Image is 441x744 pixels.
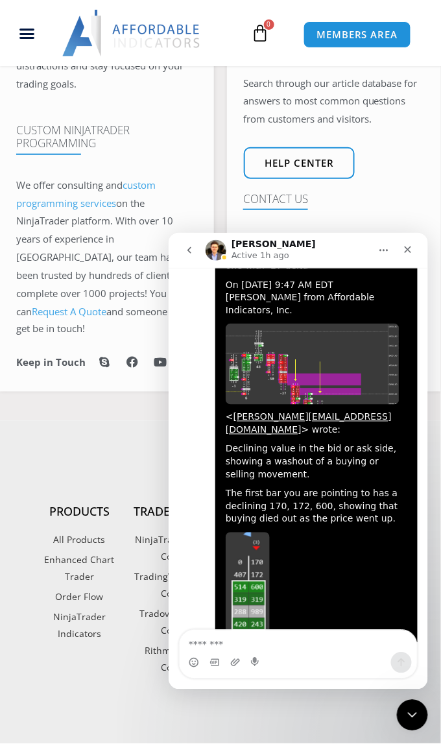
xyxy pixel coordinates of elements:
[56,589,104,606] span: Order Flow
[243,232,425,304] p: The best way to can reach our is through the the help icon in the lower right-hand corner on any ...
[32,609,126,643] a: NinjaTrader Indicators
[57,178,239,204] div: < > wrote:
[57,255,239,293] div: The first bar you are pointing to has a declining 170, 172, 600, showing that buying died out as ...
[62,425,72,435] button: Upload attachment
[264,19,274,30] span: 0
[243,193,425,206] h4: Contact Us
[16,357,86,369] h6: Keep in Touch
[222,420,243,440] button: Send a message…
[232,14,289,52] a: 0
[16,124,198,150] h4: Custom NinjaTrader Programming
[126,505,220,520] h4: Trade Copier
[57,210,239,248] div: Declining value in the bid or ask side, showing a washout of a buying or selling movement.
[57,46,239,84] div: On [DATE] 9:47 AM EDT [PERSON_NAME] from Affordable Indicators, Inc.
[243,75,425,129] p: Search through our article database for answers to most common questions from customers and visit...
[62,10,202,56] img: LogoAI | Affordable Indicators – NinjaTrader
[32,589,126,606] a: Order Flow
[54,532,106,549] span: All Products
[265,158,334,168] span: Help center
[32,552,126,586] a: Enhanced Chart Trader
[11,398,248,420] textarea: Message…
[16,23,197,90] span: at an hourly rate so you can eliminate distractions and stay focused on your trading goals.
[32,532,126,549] a: All Products
[32,505,126,520] h4: Products
[126,643,220,677] a: Rithmic Trade Copier
[16,178,156,210] span: We offer consulting and
[126,569,220,603] a: TradingView Trade Copier
[244,147,355,179] a: Help center
[41,425,51,435] button: Gif picker
[169,233,428,690] iframe: Intercom live chat
[16,178,156,210] a: custom programming services
[317,30,398,40] span: MEMBERS AREA
[126,532,220,566] a: NinjaTrader Trade Copier
[397,700,428,731] iframe: Intercom live chat
[5,21,48,45] div: Menu Toggle
[304,21,412,48] a: MEMBERS AREA
[82,425,93,435] button: Start recording
[126,606,220,640] a: Tradovate Trade Copier
[32,305,106,318] a: Request A Quote
[20,425,30,435] button: Emoji picker
[57,179,223,202] a: [PERSON_NAME][EMAIL_ADDRESS][DOMAIN_NAME]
